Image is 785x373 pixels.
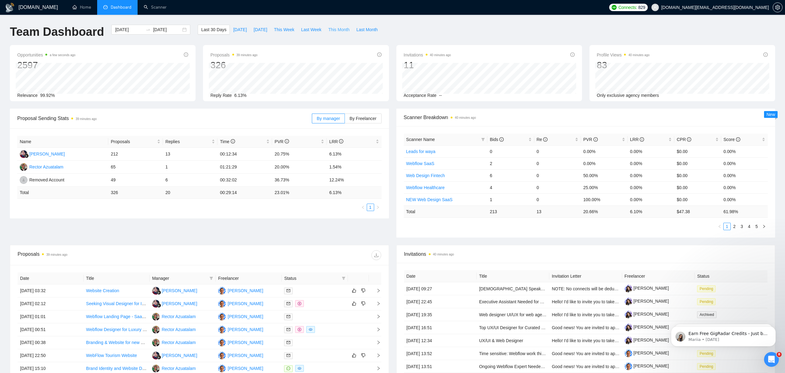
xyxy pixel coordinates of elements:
[228,326,263,333] div: [PERSON_NAME]
[359,204,367,211] button: left
[29,164,64,170] div: Rector Azuatalam
[272,187,327,199] td: 23.01 %
[162,300,197,307] div: [PERSON_NAME]
[17,187,108,199] td: Total
[287,315,290,318] span: mail
[455,116,476,119] time: 40 minutes ago
[152,352,160,359] img: RH
[20,164,64,169] a: RARector Azuatalam
[731,223,738,230] a: 2
[406,161,435,166] a: Webflow SaaS
[764,352,779,367] iframe: Intercom live chat
[625,338,669,342] a: [PERSON_NAME]
[628,157,675,169] td: 0.00%
[218,340,263,345] a: IZ[PERSON_NAME]
[597,51,650,59] span: Profile Views
[350,287,358,294] button: like
[479,364,584,369] a: Ongoing Webflow Expert Needed for Project Execution
[404,59,451,71] div: 11
[674,205,721,218] td: $ 47.38
[218,327,263,332] a: IZ[PERSON_NAME]
[628,145,675,157] td: 0.00%
[762,225,766,228] span: right
[287,354,290,357] span: mail
[718,225,721,228] span: left
[721,157,768,169] td: 0.00%
[625,311,632,318] img: c1TvrDEnT2cRyVJWuaGrBp4vblnH3gAhIHj-0WWF6XgB1-1I-LIFv2h85ylRMVt1qP
[628,169,675,181] td: 0.00%
[218,353,263,358] a: IZ[PERSON_NAME]
[27,18,106,24] p: Earn Free GigRadar Credits - Just by Sharing Your Story! 💬 Want more credits for sending proposal...
[352,288,356,293] span: like
[162,352,197,359] div: [PERSON_NAME]
[773,5,783,10] a: setting
[237,53,258,57] time: 39 minutes ago
[275,139,289,144] span: PVR
[218,326,226,334] img: IZ
[353,25,381,35] button: Last Month
[625,299,669,304] a: [PERSON_NAME]
[287,302,290,305] span: mail
[146,27,151,32] span: swap-right
[372,253,381,258] span: download
[17,136,108,148] th: Name
[716,223,723,230] li: Previous Page
[360,300,367,307] button: dislike
[724,137,740,142] span: Score
[480,135,486,144] span: filter
[581,145,628,157] td: 0.00%
[481,138,485,141] span: filter
[152,300,160,308] img: RH
[406,173,445,178] a: Web Design Fintech
[350,300,358,307] button: like
[228,339,263,346] div: [PERSON_NAME]
[165,138,210,145] span: Replies
[157,303,161,308] img: gigradar-bm.png
[163,161,217,174] td: 1
[231,139,235,143] span: info-circle
[317,116,340,121] span: By manager
[534,193,581,205] td: 0
[361,205,365,209] span: left
[721,169,768,181] td: 0.00%
[359,204,367,211] li: Previous Page
[593,137,598,142] span: info-circle
[487,169,534,181] td: 6
[374,204,382,211] li: Next Page
[328,26,349,33] span: This Month
[327,148,381,161] td: 6.13%
[352,353,356,358] span: like
[543,137,547,142] span: info-circle
[152,301,197,306] a: RH[PERSON_NAME]
[479,338,523,343] a: UX/UI & Web Designer
[210,59,258,71] div: 326
[674,145,721,157] td: $0.00
[287,341,290,344] span: mail
[111,5,131,10] span: Dashboard
[430,53,451,57] time: 40 minutes ago
[625,350,632,357] img: c1HiYZJLYaSzooXHOeWCz3hTd5Ht9aZYjlyY1rp-klCMEt8U_S66z40Q882I276L5Y
[327,187,381,199] td: 6.13 %
[581,193,628,205] td: 100.00%
[27,24,106,29] p: Message from Mariia, sent 2w ago
[625,298,632,305] img: c1TvrDEnT2cRyVJWuaGrBp4vblnH3gAhIHj-0WWF6XgB1-1I-LIFv2h85ylRMVt1qP
[152,287,160,295] img: RH
[763,52,768,57] span: info-circle
[218,314,263,319] a: IZ[PERSON_NAME]
[228,300,263,307] div: [PERSON_NAME]
[108,161,163,174] td: 65
[218,352,226,359] img: IZ
[361,288,366,293] span: dislike
[208,274,214,283] span: filter
[162,287,197,294] div: [PERSON_NAME]
[724,223,730,230] a: 1
[103,5,108,9] span: dashboard
[625,312,669,317] a: [PERSON_NAME]
[374,204,382,211] button: right
[674,157,721,169] td: $0.00
[404,205,488,218] td: Total
[487,145,534,157] td: 0
[162,313,196,320] div: Rector Azuatalam
[597,93,659,98] span: Only exclusive agency members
